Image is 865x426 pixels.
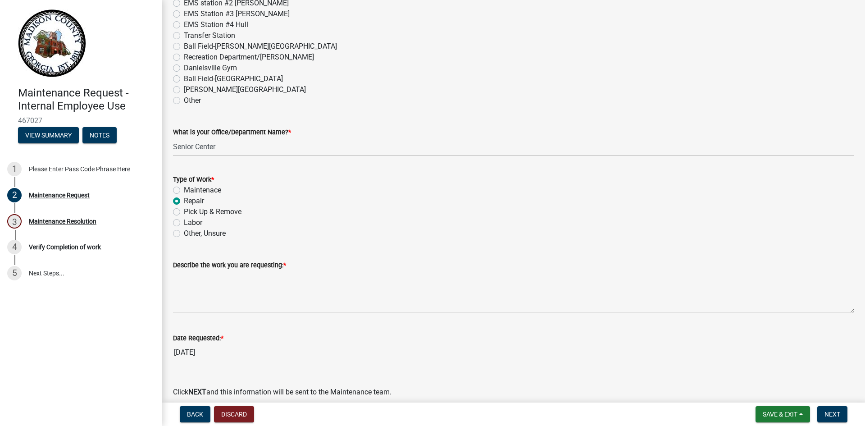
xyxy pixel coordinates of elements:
[7,162,22,176] div: 1
[7,188,22,202] div: 2
[180,406,210,422] button: Back
[184,228,226,239] label: Other, Unsure
[29,192,90,198] div: Maintenance Request
[184,52,314,63] label: Recreation Department/[PERSON_NAME]
[29,218,96,224] div: Maintenance Resolution
[7,214,22,229] div: 3
[187,411,203,418] span: Back
[82,127,117,143] button: Notes
[18,87,155,113] h4: Maintenance Request - Internal Employee Use
[173,129,291,136] label: What is your Office/Department Name?
[817,406,847,422] button: Next
[184,63,237,73] label: Danielsville Gym
[184,30,235,41] label: Transfer Station
[184,206,241,217] label: Pick Up & Remove
[756,406,810,422] button: Save & Exit
[184,9,290,19] label: EMS Station #3 [PERSON_NAME]
[184,217,202,228] label: Labor
[18,132,79,139] wm-modal-confirm: Summary
[184,84,306,95] label: [PERSON_NAME][GEOGRAPHIC_DATA]
[214,406,254,422] button: Discard
[184,185,221,196] label: Maintenace
[29,244,101,250] div: Verify Completion of work
[184,73,283,84] label: Ball Field-[GEOGRAPHIC_DATA]
[173,177,214,183] label: Type of Work
[184,19,248,30] label: EMS Station #4 Hull
[18,9,86,77] img: Madison County, Georgia
[173,335,223,342] label: Date Requested:
[188,388,206,396] strong: NEXT
[82,132,117,139] wm-modal-confirm: Notes
[173,387,854,398] p: Click and this information will be sent to the Maintenance team.
[184,41,337,52] label: Ball Field-[PERSON_NAME][GEOGRAPHIC_DATA]
[173,262,286,269] label: Describe the work you are requesting:
[184,95,201,106] label: Other
[7,266,22,280] div: 5
[18,116,144,125] span: 467027
[184,196,204,206] label: Repair
[824,411,840,418] span: Next
[29,166,130,172] div: Please Enter Pass Code Phrase Here
[7,240,22,254] div: 4
[763,411,797,418] span: Save & Exit
[18,127,79,143] button: View Summary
